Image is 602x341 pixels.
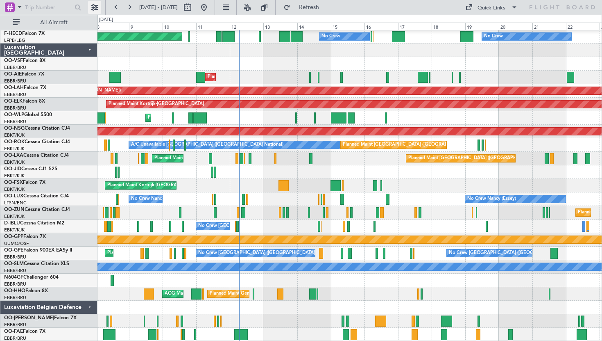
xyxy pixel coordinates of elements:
[4,153,69,158] a: OO-LXACessna Citation CJ4
[4,126,25,131] span: OO-NSG
[4,248,23,253] span: OO-GPE
[4,37,25,43] a: LFPB/LBG
[4,194,69,199] a: OO-LUXCessna Citation CJ4
[165,288,264,300] div: AOG Maint [US_STATE] ([GEOGRAPHIC_DATA])
[21,20,86,25] span: All Aircraft
[4,112,52,117] a: OO-WLPGlobal 5500
[4,85,46,90] a: OO-LAHFalcon 7X
[9,16,89,29] button: All Aircraft
[198,247,335,259] div: No Crew [GEOGRAPHIC_DATA] ([GEOGRAPHIC_DATA] National)
[4,72,44,77] a: OO-AIEFalcon 7X
[4,186,25,192] a: EBKT/KJK
[343,139,472,151] div: Planned Maint [GEOGRAPHIC_DATA] ([GEOGRAPHIC_DATA])
[129,23,163,30] div: 9
[297,23,331,30] div: 14
[4,167,21,172] span: OO-JID
[364,23,398,30] div: 16
[154,152,303,165] div: Planned Maint [GEOGRAPHIC_DATA] ([GEOGRAPHIC_DATA] National)
[465,23,499,30] div: 19
[4,119,26,125] a: EBBR/BRU
[4,240,29,247] a: UUMO/OSF
[230,23,263,30] div: 12
[4,31,22,36] span: F-HECD
[4,180,23,185] span: OO-FSX
[4,72,22,77] span: OO-AIE
[4,213,25,220] a: EBKT/KJK
[4,58,23,63] span: OO-VSF
[131,193,180,205] div: No Crew Nancy (Essey)
[461,1,522,14] button: Quick Links
[208,71,337,83] div: Planned Maint [GEOGRAPHIC_DATA] ([GEOGRAPHIC_DATA])
[467,193,516,205] div: No Crew Nancy (Essey)
[4,140,70,144] a: OO-ROKCessna Citation CJ4
[4,99,23,104] span: OO-ELK
[4,254,26,260] a: EBBR/BRU
[4,322,26,328] a: EBBR/BRU
[4,64,26,71] a: EBBR/BRU
[4,227,25,233] a: EBKT/KJK
[198,220,335,232] div: No Crew [GEOGRAPHIC_DATA] ([GEOGRAPHIC_DATA] National)
[4,234,23,239] span: OO-GPP
[4,268,26,274] a: EBBR/BRU
[148,112,190,124] div: Planned Maint Liege
[4,99,45,104] a: OO-ELKFalcon 8X
[131,139,283,151] div: A/C Unavailable [GEOGRAPHIC_DATA] ([GEOGRAPHIC_DATA] National)
[4,146,25,152] a: EBKT/KJK
[4,167,57,172] a: OO-JIDCessna CJ1 525
[292,5,326,10] span: Refresh
[4,180,45,185] a: OO-FSXFalcon 7X
[4,153,23,158] span: OO-LXA
[4,281,26,287] a: EBBR/BRU
[398,23,432,30] div: 17
[4,261,69,266] a: OO-SLMCessna Citation XLS
[4,248,72,253] a: OO-GPEFalcon 900EX EASy II
[4,261,24,266] span: OO-SLM
[4,140,25,144] span: OO-ROK
[432,23,465,30] div: 18
[163,23,196,30] div: 10
[449,247,586,259] div: No Crew [GEOGRAPHIC_DATA] ([GEOGRAPHIC_DATA] National)
[4,275,59,280] a: N604GFChallenger 604
[107,179,203,192] div: Planned Maint Kortrijk-[GEOGRAPHIC_DATA]
[4,126,70,131] a: OO-NSGCessna Citation CJ4
[4,173,25,179] a: EBKT/KJK
[4,132,25,138] a: EBKT/KJK
[4,316,54,320] span: OO-[PERSON_NAME]
[4,288,25,293] span: OO-HHO
[4,200,27,206] a: LFSN/ENC
[109,98,204,110] div: Planned Maint Kortrijk-[GEOGRAPHIC_DATA]
[139,4,178,11] span: [DATE] - [DATE]
[478,4,505,12] div: Quick Links
[4,316,77,320] a: OO-[PERSON_NAME]Falcon 7X
[566,23,600,30] div: 22
[4,288,48,293] a: OO-HHOFalcon 8X
[263,23,297,30] div: 13
[4,275,23,280] span: N604GF
[25,1,72,14] input: Trip Number
[499,23,532,30] div: 20
[196,23,230,30] div: 11
[4,329,23,334] span: OO-FAE
[4,31,45,36] a: F-HECDFalcon 7X
[4,329,45,334] a: OO-FAEFalcon 7X
[484,30,503,43] div: No Crew
[4,221,64,226] a: D-IBLUCessna Citation M2
[280,1,329,14] button: Refresh
[4,105,26,111] a: EBBR/BRU
[4,207,70,212] a: OO-ZUNCessna Citation CJ4
[532,23,566,30] div: 21
[408,152,537,165] div: Planned Maint [GEOGRAPHIC_DATA] ([GEOGRAPHIC_DATA])
[331,23,364,30] div: 15
[95,23,129,30] div: 8
[4,58,45,63] a: OO-VSFFalcon 8X
[321,30,340,43] div: No Crew
[4,92,26,98] a: EBBR/BRU
[4,207,25,212] span: OO-ZUN
[4,159,25,165] a: EBKT/KJK
[107,247,256,259] div: Planned Maint [GEOGRAPHIC_DATA] ([GEOGRAPHIC_DATA] National)
[4,194,23,199] span: OO-LUX
[4,112,24,117] span: OO-WLP
[4,221,20,226] span: D-IBLU
[210,288,277,300] div: Planned Maint Geneva (Cointrin)
[4,78,26,84] a: EBBR/BRU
